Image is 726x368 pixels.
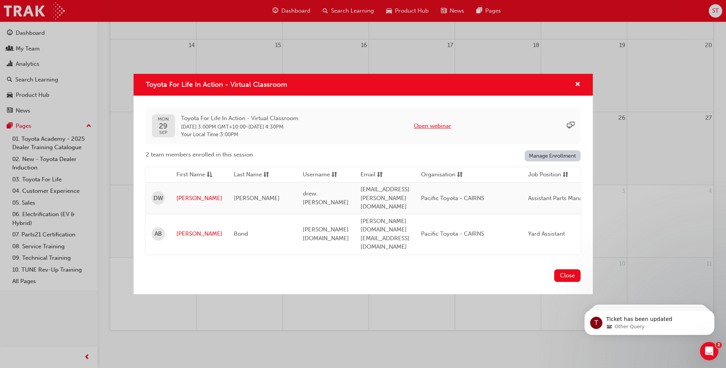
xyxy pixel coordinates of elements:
[153,194,163,203] span: DW
[176,194,222,203] a: [PERSON_NAME]
[331,170,337,180] span: sorting-icon
[134,74,593,294] div: Toyota For Life In Action - Virtual Classroom
[377,170,383,180] span: sorting-icon
[181,114,299,123] span: Toyota For Life In Action - Virtual Classroom
[158,117,169,122] span: MON
[234,230,248,237] span: Bond
[414,122,451,130] button: Open webinar
[528,170,561,180] span: Job Position
[528,230,565,237] span: Yard Assistant
[176,170,219,180] button: First Nameasc-icon
[700,342,718,360] iframe: Intercom live chat
[528,170,570,180] button: Job Positionsorting-icon
[573,294,726,347] iframe: Intercom notifications message
[554,269,581,282] button: Close
[361,186,409,210] span: [EMAIL_ADDRESS][PERSON_NAME][DOMAIN_NAME]
[181,114,299,138] div: -
[575,80,581,90] button: cross-icon
[158,122,169,130] span: 29
[158,130,169,135] span: SEP
[361,218,409,251] span: [PERSON_NAME][DOMAIN_NAME][EMAIL_ADDRESS][DOMAIN_NAME]
[716,342,722,348] span: 2
[303,170,345,180] button: Usernamesorting-icon
[457,170,463,180] span: sorting-icon
[303,190,349,206] span: drew.[PERSON_NAME]
[421,195,484,202] span: Pacific Toyota - CAIRNS
[525,150,581,161] a: Manage Enrollment
[181,124,246,130] span: 29 Sep 2025 3:00PM GMT+10:00
[421,170,455,180] span: Organisation
[263,170,269,180] span: sorting-icon
[361,170,375,180] span: Email
[563,170,568,180] span: sorting-icon
[234,170,262,180] span: Last Name
[176,170,205,180] span: First Name
[361,170,403,180] button: Emailsorting-icon
[207,170,212,180] span: asc-icon
[303,226,349,242] span: [PERSON_NAME][DOMAIN_NAME]
[146,80,287,89] span: Toyota For Life In Action - Virtual Classroom
[146,150,253,159] span: 2 team members enrolled in this session
[176,230,222,238] a: [PERSON_NAME]
[567,122,574,130] span: sessionType_ONLINE_URL-icon
[575,81,581,88] span: cross-icon
[421,230,484,237] span: Pacific Toyota - CAIRNS
[155,230,162,238] span: AB
[181,131,299,138] span: Your Local Time : 3:00PM
[421,170,463,180] button: Organisationsorting-icon
[234,195,280,202] span: [PERSON_NAME]
[528,195,591,202] span: Assistant Parts Manager
[303,170,330,180] span: Username
[248,124,284,130] span: 29 Sep 2025 4:30PM
[234,170,276,180] button: Last Namesorting-icon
